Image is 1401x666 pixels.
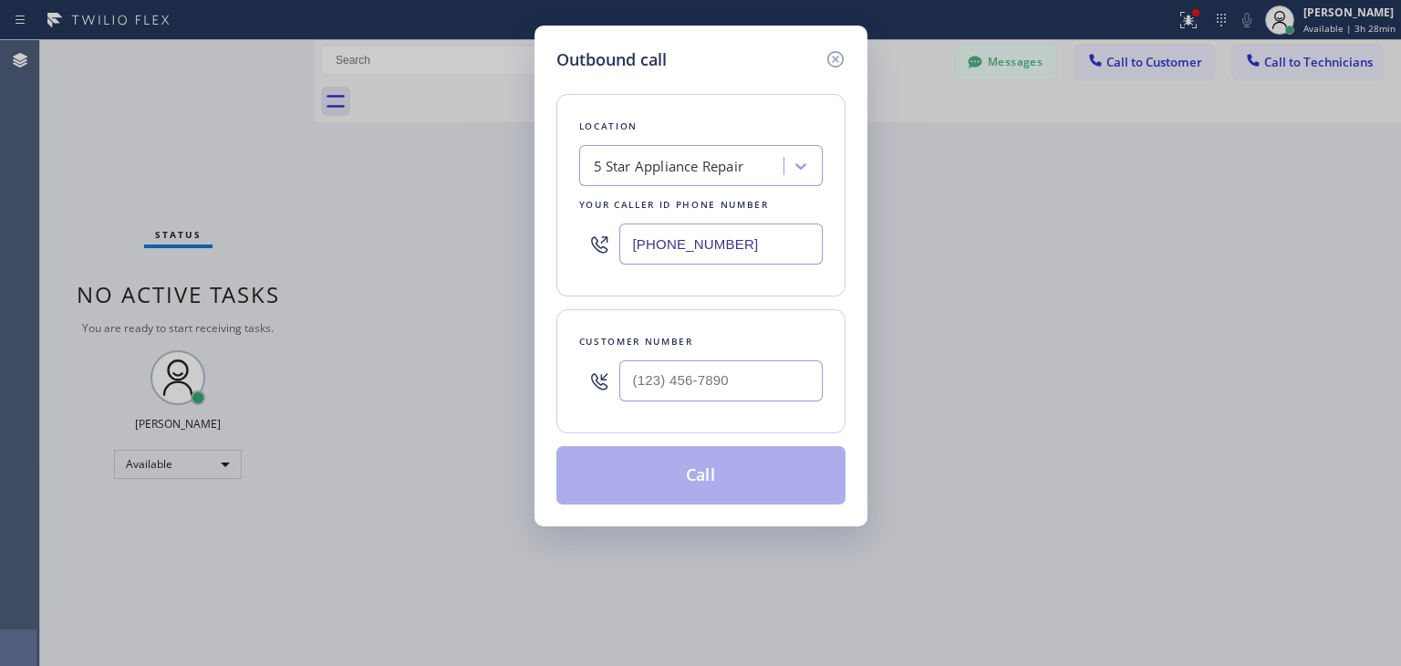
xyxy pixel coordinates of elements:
button: Call [556,446,846,505]
h5: Outbound call [556,47,667,72]
input: (123) 456-7890 [619,360,823,401]
div: Location [579,117,823,136]
div: 5 Star Appliance Repair [594,156,744,177]
div: Customer number [579,332,823,351]
div: Your caller id phone number [579,195,823,214]
input: (123) 456-7890 [619,224,823,265]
